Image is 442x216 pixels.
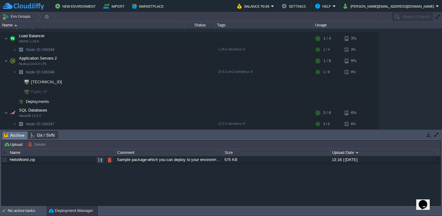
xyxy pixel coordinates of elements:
span: NGINX 1.28.0 [19,40,39,43]
div: 13:16 | [DATE] [330,156,437,163]
img: AMDAwAAAACH5BAEAAAAALAAAAAABAAEAAAICRAEAOw== [17,87,20,96]
img: AMDAwAAAACH5BAEAAAAALAAAAAABAAEAAAICRAEAOw== [13,67,17,77]
a: Load BalancerNGINX 1.28.0 [18,33,45,38]
span: Public IP [30,87,48,96]
div: 6% [345,107,365,119]
span: Git / SVN [31,132,55,139]
div: Tags [215,22,313,29]
div: Size [223,149,330,156]
img: AMDAwAAAACH5BAEAAAAALAAAAAABAAEAAAICRAEAOw== [4,32,8,45]
iframe: chat widget [416,191,436,210]
img: AMDAwAAAACH5BAEAAAAALAAAAAABAAEAAAICRAEAOw== [17,77,20,87]
div: 575 KB [223,156,330,163]
img: AMDAwAAAACH5BAEAAAAALAAAAAABAAEAAAICRAEAOw== [17,45,25,54]
a: Node ID:245348 [25,69,55,75]
div: 9% [345,67,365,77]
button: Delete [28,142,47,147]
img: AMDAwAAAACH5BAEAAAAALAAAAAABAAEAAAICRAEAOw== [17,67,25,77]
span: 245349 [25,47,55,52]
button: Marketplace [132,2,165,10]
a: Node ID:245347 [25,121,55,127]
span: Application Servers 2 [18,56,58,61]
a: Public IP [30,89,48,94]
div: Sample package which you can deploy to your environment. Feel free to delete and upload a package... [115,156,222,163]
span: 1.28.0-almalinux-9 [218,47,245,51]
a: [TECHNICAL_ID] [30,80,63,84]
div: No active tasks [8,206,46,216]
img: AMDAwAAAACH5BAEAAAAALAAAAAABAAEAAAICRAEAOw== [13,45,17,54]
img: AMDAwAAAACH5BAEAAAAALAAAAAABAAEAAAICRAEAOw== [17,119,25,129]
img: AMDAwAAAACH5BAEAAAAALAAAAAABAAEAAAICRAEAOw== [8,55,17,67]
button: [PERSON_NAME][EMAIL_ADDRESS][DOMAIN_NAME] [343,2,436,10]
span: MariaDB 12.0.2 [19,114,41,118]
div: 1 / 4 [323,45,330,54]
button: Help [315,2,333,10]
img: AMDAwAAAACH5BAEAAAAALAAAAAABAAEAAAICRAEAOw== [4,107,8,119]
img: AMDAwAAAACH5BAEAAAAALAAAAAABAAEAAAICRAEAOw== [13,119,17,129]
div: 1 / 4 [323,32,331,45]
span: Node ID: [26,70,41,74]
img: AMDAwAAAACH5BAEAAAAALAAAAAABAAEAAAICRAEAOw== [13,97,17,106]
img: AMDAwAAAACH5BAEAAAAALAAAAAABAAEAAAICRAEAOw== [20,87,29,96]
span: 245348 [25,69,55,75]
span: [TECHNICAL_ID] [30,77,63,87]
button: Settings [282,2,308,10]
div: Usage [314,22,378,29]
span: 24.6.0-pm2-almalinux-9 [218,70,253,73]
span: SQL Databases [18,108,48,113]
span: Node ID: [26,47,41,52]
div: 3% [345,45,365,54]
button: Env Groups [2,12,33,21]
div: Name [1,22,184,29]
span: Archive [4,132,25,139]
button: Deployment Manager [49,208,93,214]
a: Node ID:245349 [25,47,55,52]
span: 245347 [25,121,55,127]
span: Node ID: [26,122,41,126]
button: Upload [4,142,24,147]
div: 1 / 8 [323,55,331,67]
div: 3% [345,32,365,45]
img: AMDAwAAAACH5BAEAAAAALAAAAAABAAEAAAICRAEAOw== [4,55,8,67]
img: AMDAwAAAACH5BAEAAAAALAAAAAABAAEAAAICRAEAOw== [8,107,17,119]
div: 3 / 6 [323,107,331,119]
img: AMDAwAAAACH5BAEAAAAALAAAAAABAAEAAAICRAEAOw== [20,77,29,87]
img: AMDAwAAAACH5BAEAAAAALAAAAAABAAEAAAICRAEAOw== [17,97,25,106]
div: Comment [116,149,223,156]
span: Node.js 24.6.0 LTS [19,62,46,66]
a: SQL DatabasesMariaDB 12.0.2 [18,108,48,112]
div: 1 / 8 [323,67,330,77]
div: Status [185,22,215,29]
div: 9% [345,55,365,67]
span: 12.0.2-almalinux-9 [218,122,245,125]
a: Deployments [25,99,50,104]
a: Application Servers 2Node.js 24.6.0 LTS [18,56,58,61]
div: 6% [345,119,365,129]
img: AMDAwAAAACH5BAEAAAAALAAAAAABAAEAAAICRAEAOw== [8,32,17,45]
a: HelloWorld.zip [10,157,35,162]
div: Upload Date [331,149,437,156]
button: Balance ₹0.69 [237,2,271,10]
button: New Environment [55,2,98,10]
span: Load Balancer [18,33,45,38]
div: Name [8,149,115,156]
div: 3 / 6 [323,119,330,129]
button: Import [103,2,126,10]
img: CloudJiffy [2,2,44,10]
img: AMDAwAAAACH5BAEAAAAALAAAAAABAAEAAAICRAEAOw== [14,25,17,26]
